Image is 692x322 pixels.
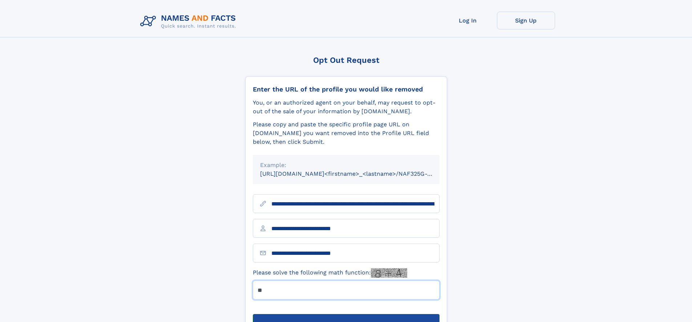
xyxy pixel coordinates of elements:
small: [URL][DOMAIN_NAME]<firstname>_<lastname>/NAF325G-xxxxxxxx [260,170,453,177]
div: Opt Out Request [245,56,447,65]
div: Please copy and paste the specific profile page URL on [DOMAIN_NAME] you want removed into the Pr... [253,120,440,146]
div: Enter the URL of the profile you would like removed [253,85,440,93]
a: Sign Up [497,12,555,29]
div: You, or an authorized agent on your behalf, may request to opt-out of the sale of your informatio... [253,98,440,116]
div: Example: [260,161,432,170]
img: Logo Names and Facts [137,12,242,31]
label: Please solve the following math function: [253,268,407,278]
a: Log In [439,12,497,29]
